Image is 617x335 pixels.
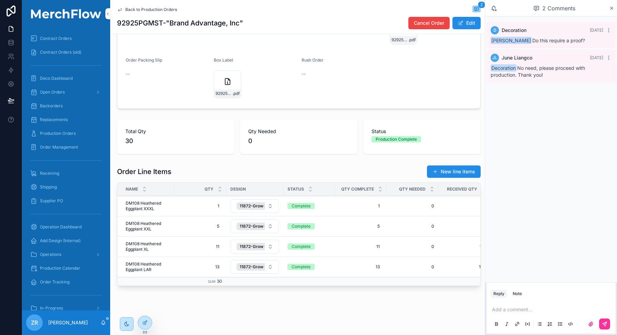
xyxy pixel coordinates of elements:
a: Operation Dashboard [26,221,106,233]
a: Shipping [26,181,106,193]
a: Replacements [26,114,106,126]
a: DM108 Heathered Eggplant XL [126,241,170,252]
span: Status [372,128,472,135]
span: Rush Order [302,57,324,63]
a: Select Button [230,260,279,274]
a: Backorders [26,100,106,112]
button: New line items [427,165,481,178]
a: 13 [442,261,486,272]
button: Select Button [231,260,279,274]
span: ZR [31,318,38,327]
span: Add Design (Internal) [40,238,81,244]
a: Complete [287,244,331,250]
span: .pdf [408,37,416,43]
a: Select Button [230,199,279,213]
a: Operations [26,248,106,261]
span: In-Progress [40,305,63,311]
button: 2 [472,6,481,14]
span: Backorders [40,103,63,109]
span: 30 [125,136,226,146]
a: 13 [179,261,222,272]
span: Decoration [502,27,526,34]
span: 11 [342,244,380,249]
a: Complete [287,264,331,270]
span: 5 [445,224,483,229]
button: Select Button [231,240,279,253]
div: Complete [292,264,311,270]
span: June Liangco [502,54,532,61]
div: Complete [292,244,311,250]
a: DM108 Heathered Eggplant LAR [126,261,170,272]
span: [PERSON_NAME] [491,37,532,44]
a: Select Button [230,219,279,234]
button: Select Button [231,219,279,233]
a: Contract Orders (old) [26,46,106,58]
a: Receiving [26,167,106,180]
span: 13 [181,264,219,270]
a: In-Progress [26,302,106,314]
h1: Order Line Items [117,167,171,176]
span: Name [126,186,138,192]
span: DM108 Heathered Eggplant XXXL [126,201,170,212]
a: Deco Dashboard [26,72,106,85]
span: 11872-Grow Forum Full-Brand Advantage-Heat Transfer [240,244,351,249]
span: 92925PGMST-Shipping-Label [216,91,232,96]
div: Complete [292,203,311,209]
span: Status [287,186,304,192]
span: 11 [445,244,483,249]
a: 1 [442,201,486,212]
a: DM108 Heathered Eggplant XXL [126,221,170,232]
a: Order Tracking [26,276,106,288]
span: 0 [248,136,349,146]
a: Open Orders [26,86,106,98]
p: [PERSON_NAME] [48,319,88,326]
span: 5 [181,224,219,229]
span: Shipping [40,184,57,190]
a: 0 [391,224,434,229]
img: App logo [26,9,106,19]
button: Note [510,290,525,298]
a: 1 [339,201,383,212]
span: Qty Needed [248,128,349,135]
span: 11872-Grow Forum Full-Brand Advantage-Heat Transfer [240,203,351,209]
span: 30 [217,279,222,284]
button: Unselect 2099 [237,223,361,230]
span: Production Calendar [40,266,80,271]
span: Operations [40,252,61,257]
div: Complete [292,223,311,229]
span: Deco Dashboard [40,76,73,81]
span: 0 [391,203,434,209]
span: No need, please proceed with production. Thank you! [491,65,585,78]
span: D [493,28,496,33]
span: QTY NEEDED [399,186,426,192]
button: Unselect 2099 [237,263,361,271]
span: Contract Orders (old) [40,50,81,55]
span: Order Packing Slip [126,57,162,63]
a: Add Design (Internal) [26,235,106,247]
span: -- [126,71,130,77]
span: 0 [391,244,434,249]
span: Total Qty [125,128,226,135]
div: Production Complete [376,136,417,142]
a: Contract Orders [26,32,106,45]
span: Open Orders [40,89,65,95]
span: Replacements [40,117,68,122]
span: 11872-Grow Forum Full-Brand Advantage-Heat Transfer [240,224,351,229]
span: Cancel Order [414,20,444,26]
span: [DATE] [590,28,603,33]
span: Receiving [40,171,59,176]
a: Order Management [26,141,106,153]
a: 0 [391,264,434,270]
h1: 92925PGMST-"Brand Advantage, Inc" [117,18,243,28]
a: Back to Production Orders [117,7,177,12]
span: Contract Orders [40,36,72,41]
span: 2 Comments [542,4,575,12]
span: 2 [478,1,485,8]
span: QTY [205,186,213,192]
span: Back to Production Orders [125,7,177,12]
small: Sum [208,280,216,283]
span: [DATE] [590,55,603,60]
